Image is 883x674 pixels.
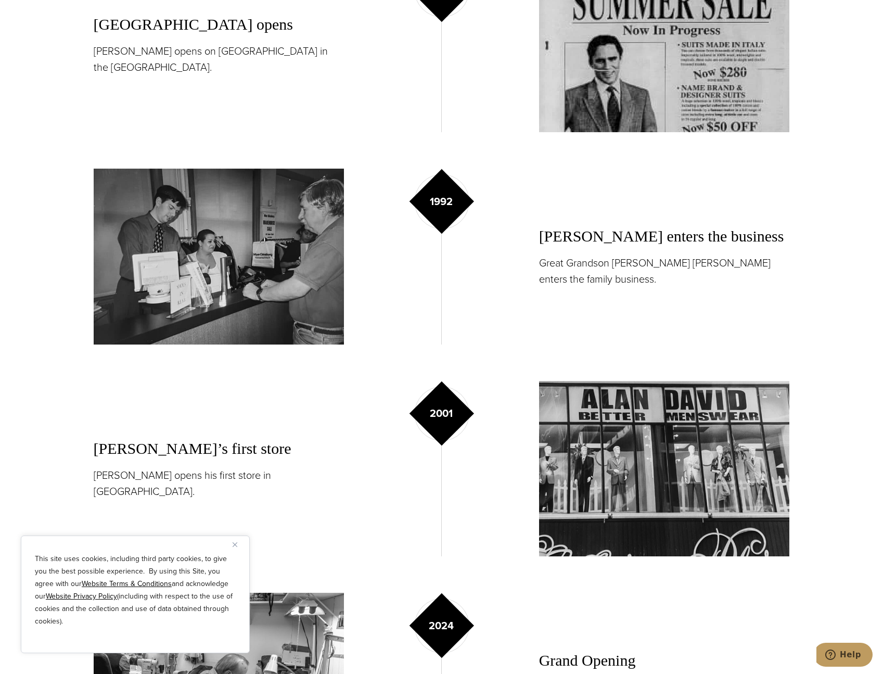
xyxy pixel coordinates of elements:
h3: [PERSON_NAME]’s first store [94,438,344,460]
a: Website Terms & Conditions [82,578,172,589]
p: This site uses cookies, including third party cookies, to give you the best possible experience. ... [35,553,236,628]
a: Website Privacy Policy [46,591,117,602]
img: Alan David Horowitz working as a cashier at his Grandfathers store early in his retail career [94,169,344,344]
img: Window display of Alan's first store Alan David Better Menswear-second floor signage and mannequins [539,381,790,556]
h3: [GEOGRAPHIC_DATA] opens [94,14,344,35]
p: Great Grandson [PERSON_NAME] [PERSON_NAME] enters the family business. [539,255,790,287]
iframe: Opens a widget where you can chat to one of our agents [816,643,873,669]
h3: [PERSON_NAME] enters the business [539,225,790,247]
p: [PERSON_NAME] opens on [GEOGRAPHIC_DATA] in the [GEOGRAPHIC_DATA]. [94,43,344,75]
p: 1992 [430,194,453,209]
p: 2024 [429,618,454,633]
h3: Grand Opening [539,650,790,671]
img: Close [233,542,237,547]
p: 2001 [430,405,453,421]
button: Close [233,538,245,551]
p: [PERSON_NAME] opens his first store in [GEOGRAPHIC_DATA]. [94,467,344,500]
